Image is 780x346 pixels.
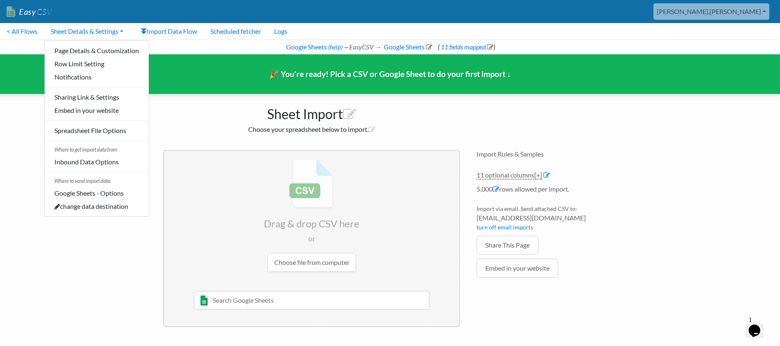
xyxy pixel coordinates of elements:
[477,236,538,255] a: Share This Page
[477,259,558,278] a: Embed in your website
[45,57,149,70] a: Row Limit Setting
[268,23,294,40] a: Logs
[45,200,149,213] a: change data destination
[383,43,432,51] a: Google Sheets
[745,313,772,338] iframe: chat widget
[45,155,149,168] a: Inbound Data Options
[477,204,617,236] li: Import via email. Send attached CSV to:
[477,213,617,223] span: [EMAIL_ADDRESS][DOMAIN_NAME]
[439,43,493,51] a: 11 fields mapped
[477,184,617,198] li: 5,000 rows allowed per import.
[438,43,495,51] span: ( )
[285,43,327,51] a: Google Sheets
[45,104,149,117] a: Embed in your website
[477,150,617,158] h4: Import Rules & Samples
[134,23,204,40] a: Import Data Flow
[7,3,52,20] a: EasyCSV
[163,102,460,122] h1: Sheet Import
[45,144,149,155] span: Where to get import data from
[349,43,381,51] i: EasyCSV →
[477,171,542,180] a: 11 optional columns[+]
[653,3,769,20] a: [PERSON_NAME].[PERSON_NAME]
[45,124,149,137] a: Spreadsheet File Options
[269,69,511,79] span: 🎉 You're ready! Pick a CSV or Google Sheet to do your first import ↓
[45,70,149,84] a: Notifications
[45,44,149,57] a: Page Details & Customization
[204,23,268,40] a: Scheduled fetcher
[45,175,149,187] span: Where to send import data
[477,224,533,231] a: turn off email imports
[163,125,460,133] h2: Choose your spreadsheet below to import.
[328,43,343,51] a: (help)
[44,23,130,40] a: Sheet Details & Settings
[194,291,430,310] input: Search Google Sheets
[534,171,542,179] span: [+]
[36,7,52,17] span: CSV
[45,91,149,104] a: Sharing Link & Settings
[45,187,149,200] a: Google Sheets - Options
